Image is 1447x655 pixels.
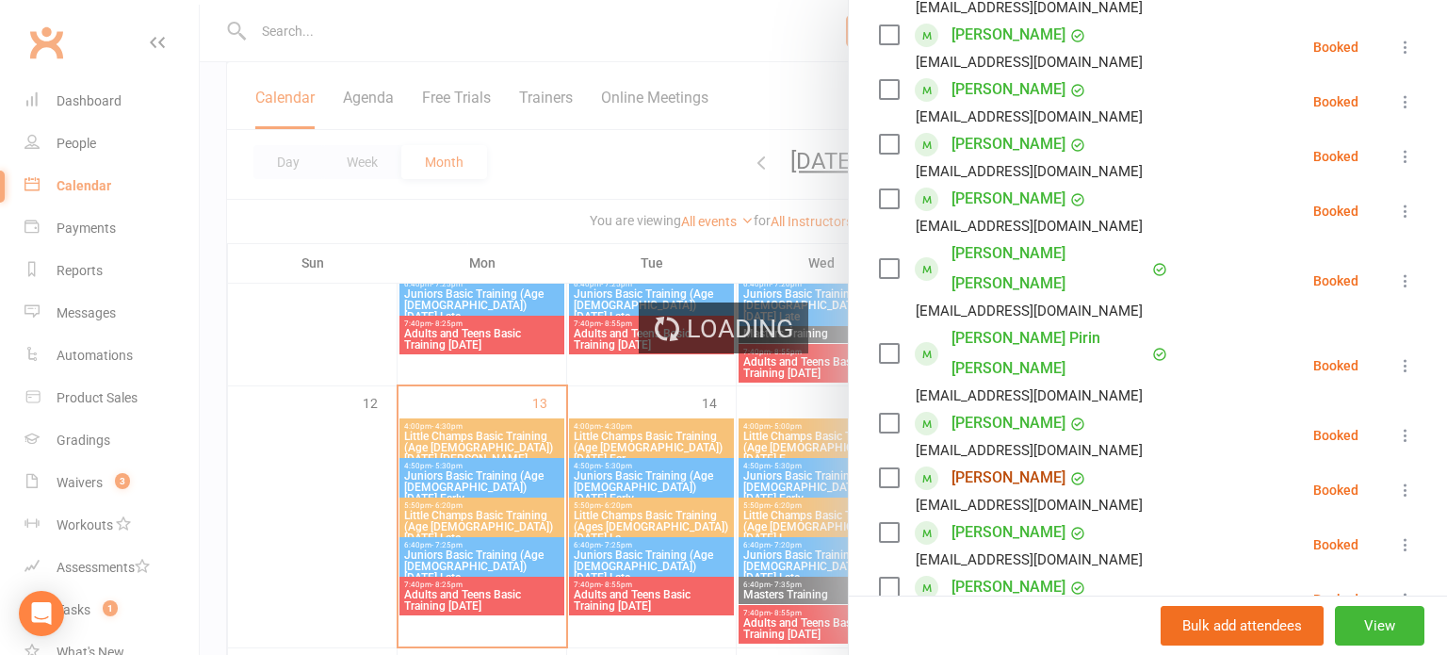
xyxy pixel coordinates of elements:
[1313,274,1358,287] div: Booked
[916,50,1143,74] div: [EMAIL_ADDRESS][DOMAIN_NAME]
[951,517,1065,548] a: [PERSON_NAME]
[1313,593,1358,606] div: Booked
[951,129,1065,159] a: [PERSON_NAME]
[1313,205,1358,218] div: Booked
[916,214,1143,238] div: [EMAIL_ADDRESS][DOMAIN_NAME]
[916,159,1143,184] div: [EMAIL_ADDRESS][DOMAIN_NAME]
[916,384,1143,408] div: [EMAIL_ADDRESS][DOMAIN_NAME]
[951,74,1065,105] a: [PERSON_NAME]
[916,548,1143,572] div: [EMAIL_ADDRESS][DOMAIN_NAME]
[951,323,1147,384] a: [PERSON_NAME] Pirin [PERSON_NAME]
[951,184,1065,214] a: [PERSON_NAME]
[19,591,64,636] div: Open Intercom Messenger
[1313,483,1358,497] div: Booked
[1313,538,1358,551] div: Booked
[916,438,1143,463] div: [EMAIL_ADDRESS][DOMAIN_NAME]
[916,493,1143,517] div: [EMAIL_ADDRESS][DOMAIN_NAME]
[1313,429,1358,442] div: Booked
[951,463,1065,493] a: [PERSON_NAME]
[951,20,1065,50] a: [PERSON_NAME]
[1313,150,1358,163] div: Booked
[951,408,1065,438] a: [PERSON_NAME]
[1313,95,1358,108] div: Booked
[1313,41,1358,54] div: Booked
[916,299,1143,323] div: [EMAIL_ADDRESS][DOMAIN_NAME]
[951,572,1065,602] a: [PERSON_NAME]
[1335,606,1424,646] button: View
[1161,606,1324,646] button: Bulk add attendees
[951,238,1147,299] a: [PERSON_NAME] [PERSON_NAME]
[916,105,1143,129] div: [EMAIL_ADDRESS][DOMAIN_NAME]
[1313,359,1358,372] div: Booked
